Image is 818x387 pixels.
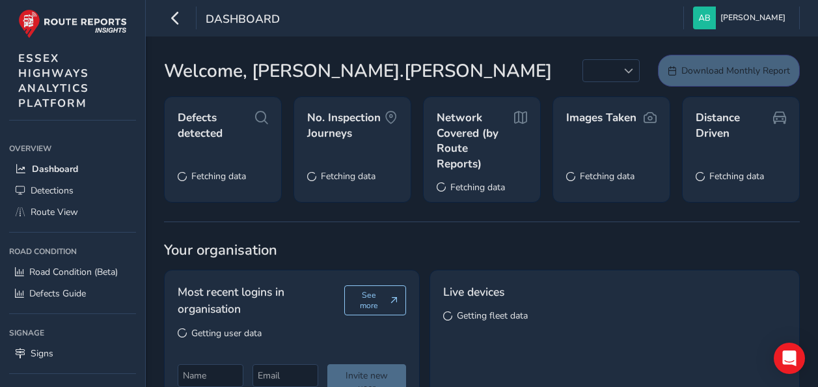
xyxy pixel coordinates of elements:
[566,110,636,126] span: Images Taken
[9,283,136,304] a: Defects Guide
[29,266,118,278] span: Road Condition (Beta)
[9,201,136,223] a: Route View
[696,110,773,141] span: Distance Driven
[693,7,716,29] img: diamond-layout
[252,364,318,387] input: Email
[9,261,136,283] a: Road Condition (Beta)
[437,110,514,172] span: Network Covered (by Route Reports)
[307,110,385,141] span: No. Inspection Journeys
[580,170,634,182] span: Fetching data
[164,240,800,260] span: Your organisation
[18,9,127,38] img: rr logo
[29,287,86,300] span: Defects Guide
[191,327,262,339] span: Getting user data
[9,323,136,343] div: Signage
[178,110,255,141] span: Defects detected
[9,158,136,180] a: Dashboard
[31,184,74,197] span: Detections
[344,285,406,315] button: See more
[353,290,385,311] span: See more
[31,347,53,360] span: Signs
[32,163,78,175] span: Dashboard
[31,206,78,218] span: Route View
[443,283,504,300] span: Live devices
[709,170,764,182] span: Fetching data
[206,11,280,29] span: Dashboard
[457,309,528,322] span: Getting fleet data
[9,180,136,201] a: Detections
[9,139,136,158] div: Overview
[178,364,243,387] input: Name
[774,343,805,374] div: Open Intercom Messenger
[18,51,89,111] span: ESSEX HIGHWAYS ANALYTICS PLATFORM
[720,7,785,29] span: [PERSON_NAME]
[9,343,136,364] a: Signs
[450,181,505,193] span: Fetching data
[321,170,375,182] span: Fetching data
[693,7,790,29] button: [PERSON_NAME]
[191,170,246,182] span: Fetching data
[9,242,136,261] div: Road Condition
[164,57,552,85] span: Welcome, [PERSON_NAME].[PERSON_NAME]
[178,283,344,318] span: Most recent logins in organisation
